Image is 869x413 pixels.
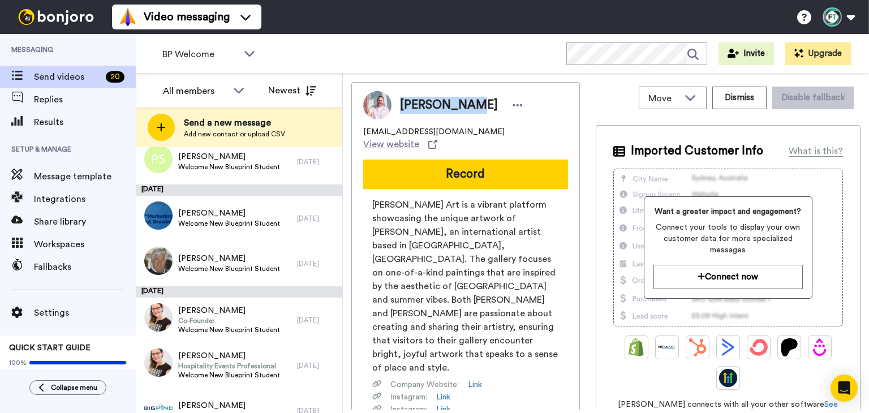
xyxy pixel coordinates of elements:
[178,264,280,273] span: Welcome New Blueprint Student
[178,219,280,228] span: Welcome New Blueprint Student
[631,143,763,160] span: Imported Customer Info
[178,362,280,371] span: Hospitality Events Professional
[785,42,851,65] button: Upgrade
[144,303,173,332] img: c82be33f-5d18-47ca-90a2-97ac3d523543.jpg
[119,8,137,26] img: vm-color.svg
[163,84,227,98] div: All members
[436,392,450,403] a: Link
[831,375,858,402] div: Open Intercom Messenger
[363,91,392,119] img: Image of Tracy Riley
[772,87,854,109] button: Disable fallback
[34,215,136,229] span: Share library
[178,371,280,380] span: Welcome New Blueprint Student
[372,198,559,375] span: [PERSON_NAME] Art is a vibrant platform showcasing the unique artwork of [PERSON_NAME], an intern...
[297,361,337,370] div: [DATE]
[297,157,337,166] div: [DATE]
[34,170,136,183] span: Message template
[136,286,342,298] div: [DATE]
[712,87,767,109] button: Dismiss
[297,316,337,325] div: [DATE]
[144,349,173,377] img: 432ee40c-4ac4-4737-83b0-c728ed66abb6.jpg
[390,379,459,390] span: Company Website :
[648,92,679,105] span: Move
[184,130,285,139] span: Add new contact or upload CSV
[136,184,342,196] div: [DATE]
[658,338,676,356] img: Ontraport
[178,162,280,171] span: Welcome New Blueprint Student
[689,338,707,356] img: Hubspot
[297,214,337,223] div: [DATE]
[29,380,106,395] button: Collapse menu
[719,369,737,387] img: GoHighLevel
[260,79,325,102] button: Newest
[14,9,98,25] img: bj-logo-header-white.svg
[34,238,136,251] span: Workspaces
[811,338,829,356] img: Drip
[789,144,843,158] div: What is this?
[34,306,136,320] span: Settings
[144,9,230,25] span: Video messaging
[9,344,91,352] span: QUICK START GUIDE
[627,338,646,356] img: Shopify
[363,160,568,189] button: Record
[400,97,498,114] span: [PERSON_NAME]
[297,259,337,268] div: [DATE]
[390,392,427,403] span: Instagram :
[719,338,737,356] img: ActiveCampaign
[34,260,136,274] span: Fallbacks
[144,247,173,275] img: 937fd94d-61ad-4939-ad82-18f3f4ce4333.jpg
[162,48,238,61] span: BP Welcome
[9,358,27,367] span: 100%
[178,325,280,334] span: Welcome New Blueprint Student
[468,379,482,390] a: Link
[178,253,280,264] span: [PERSON_NAME]
[363,137,419,151] span: View website
[653,206,803,217] span: Want a greater impact and engagement?
[34,115,136,129] span: Results
[34,93,136,106] span: Replies
[106,71,124,83] div: 20
[178,208,280,219] span: [PERSON_NAME]
[719,42,774,65] button: Invite
[780,338,798,356] img: Patreon
[34,70,101,84] span: Send videos
[144,201,173,230] img: 9883f2bc-2f6d-458a-98bd-f0c67fe469d1.jpg
[653,265,803,289] button: Connect now
[653,222,803,256] span: Connect your tools to display your own customer data for more specialized messages
[184,116,285,130] span: Send a new message
[363,137,437,151] a: View website
[178,350,280,362] span: [PERSON_NAME]
[178,316,280,325] span: Co-Founder
[363,126,505,137] span: [EMAIL_ADDRESS][DOMAIN_NAME]
[34,192,136,206] span: Integrations
[178,305,280,316] span: [PERSON_NAME]
[144,145,173,173] img: ps.png
[178,400,280,411] span: [PERSON_NAME]
[51,383,97,392] span: Collapse menu
[178,151,280,162] span: [PERSON_NAME]
[750,338,768,356] img: ConvertKit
